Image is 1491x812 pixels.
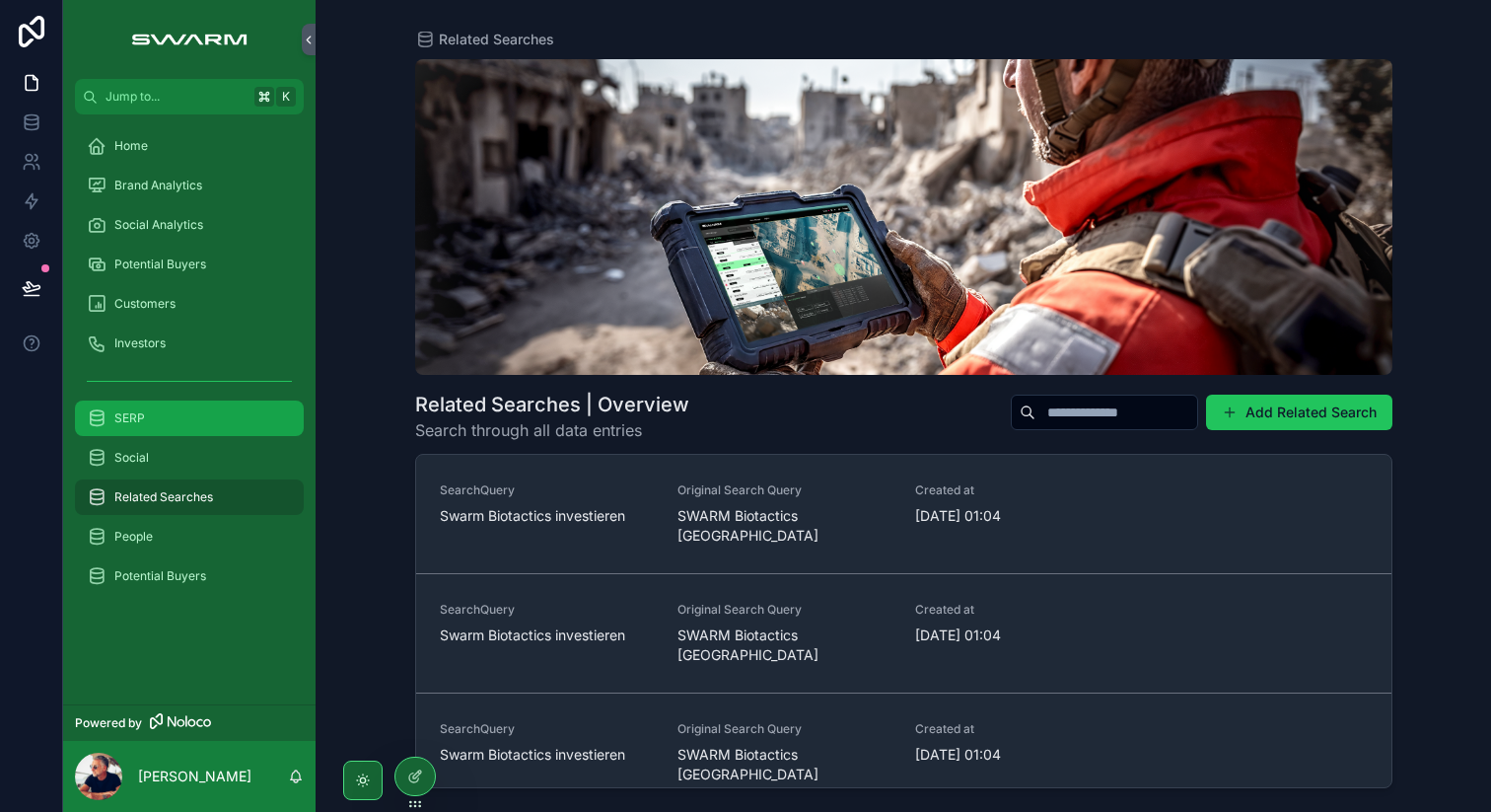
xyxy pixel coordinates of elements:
span: Customers [114,296,176,312]
span: Jump to... [106,89,247,105]
span: Original Search Query [677,482,891,498]
h1: Related Searches | Overview [415,391,689,418]
span: Created at [915,721,1129,737]
p: [PERSON_NAME] [138,767,251,786]
span: [DATE] 01:04 [915,626,1129,645]
img: App logo [121,24,256,55]
span: Created at [915,482,1129,498]
span: Powered by [75,715,142,731]
span: Investors [114,335,166,351]
a: People [75,519,304,554]
span: Swarm Biotactics investieren [440,745,654,765]
span: K [278,89,294,105]
span: Potential Buyers [114,257,206,272]
button: Add Related Search [1206,395,1392,430]
a: Customers [75,286,304,322]
a: Brand Analytics [75,168,304,203]
span: Related Searches [439,30,554,49]
span: Created at [915,602,1129,618]
a: Related Searches [75,480,304,515]
span: Original Search Query [677,602,891,618]
span: [DATE] 01:04 [915,506,1129,526]
span: Swarm Biotactics investieren [440,626,654,645]
span: Swarm Biotactics investieren [440,506,654,526]
a: SERP [75,401,304,436]
a: Investors [75,326,304,361]
span: [DATE] 01:04 [915,745,1129,765]
div: scrollable content [63,114,316,620]
span: Original Search Query [677,721,891,737]
a: SearchQuerySwarm Biotactics investierenOriginal Search QuerySWARM Biotactics [GEOGRAPHIC_DATA]Cre... [416,455,1391,573]
span: SearchQuery [440,482,654,498]
span: Search through all data entries [415,418,689,442]
span: Brand Analytics [114,178,202,193]
a: SearchQuerySwarm Biotactics investierenOriginal Search QuerySWARM Biotactics [GEOGRAPHIC_DATA]Cre... [416,573,1391,693]
span: SearchQuery [440,602,654,618]
a: Social [75,440,304,476]
a: Potential Buyers [75,558,304,594]
span: Home [114,138,148,154]
span: SWARM Biotactics [GEOGRAPHIC_DATA] [677,745,891,784]
span: SWARM Biotactics [GEOGRAPHIC_DATA] [677,626,891,665]
a: Social Analytics [75,207,304,243]
a: SearchQuerySwarm Biotactics investierenOriginal Search QuerySWARM Biotactics [GEOGRAPHIC_DATA]Cre... [416,693,1391,812]
span: SearchQuery [440,721,654,737]
span: Social [114,450,149,466]
a: Powered by [63,704,316,741]
span: Related Searches [114,489,213,505]
a: Potential Buyers [75,247,304,282]
span: Potential Buyers [114,568,206,584]
span: People [114,529,153,545]
button: Jump to...K [75,79,304,114]
a: Home [75,128,304,164]
span: SERP [114,410,145,426]
span: SWARM Biotactics [GEOGRAPHIC_DATA] [677,506,891,546]
a: Related Searches [415,30,554,49]
span: Social Analytics [114,217,203,233]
